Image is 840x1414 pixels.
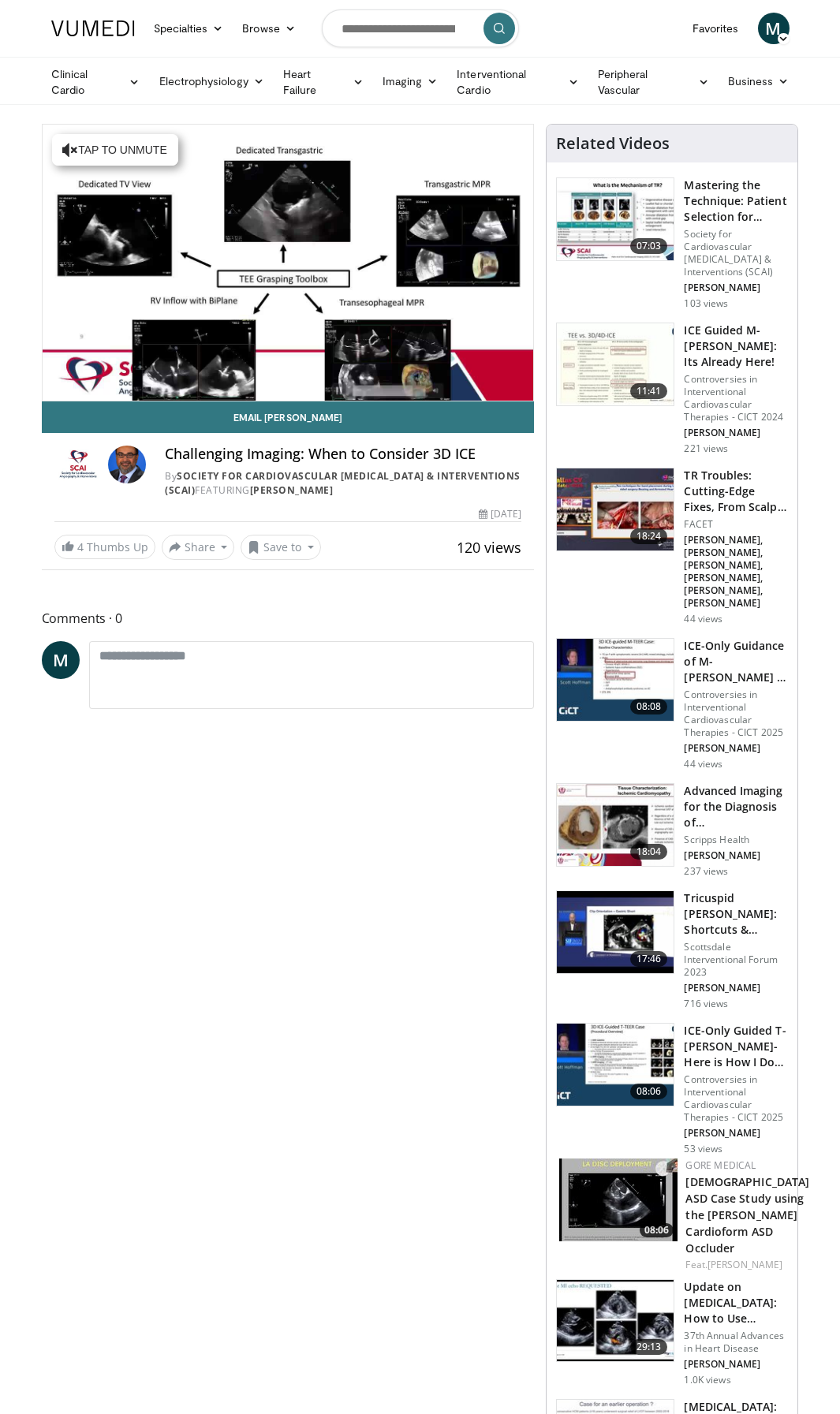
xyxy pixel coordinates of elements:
p: Controversies in Interventional Cardiovascular Therapies - CICT 2024 [684,373,788,423]
p: [PERSON_NAME] [684,1127,788,1140]
button: Tap to unmute [52,134,178,166]
p: 237 views [684,865,728,878]
a: [PERSON_NAME] [250,483,334,497]
a: 11:41 ICE Guided M-[PERSON_NAME]: Its Already Here! Controversies in Interventional Cardiovascula... [556,323,788,455]
img: 74a9e753-0c8a-4ed2-9880-5950ea741e19.150x105_q85_crop-smart_upscale.jpg [559,1158,678,1241]
p: Society for Cardiovascular [MEDICAL_DATA] & Interventions (SCAI) [684,228,788,278]
span: 07:03 [630,238,668,254]
img: e427e63d-a34d-416a-842f-984c934844ab.150x105_q85_crop-smart_upscale.jpg [557,1024,674,1106]
a: Business [719,65,799,97]
p: Scripps Health [684,834,788,846]
span: 11:41 [630,383,668,399]
div: [DATE] [479,507,521,521]
img: cd773793-0f03-4960-b976-a0bce4ff7c98.150x105_q85_crop-smart_upscale.jpg [557,891,674,973]
a: [DEMOGRAPHIC_DATA] ASD Case Study using the [PERSON_NAME] Cardioform ASD Occluder [685,1174,809,1255]
p: 44 views [684,758,722,770]
a: [PERSON_NAME] [707,1258,782,1271]
h3: TR Troubles: Cutting-Edge Fixes, From Scalpel to [MEDICAL_DATA] [684,468,788,515]
a: 18:24 TR Troubles: Cutting-Edge Fixes, From Scalpel to [MEDICAL_DATA] FACET [PERSON_NAME], [PERSO... [556,468,788,625]
p: Controversies in Interventional Cardiovascular Therapies - CICT 2025 [684,1073,788,1124]
img: a17747c4-475d-41fe-8e63-9d586778740c.150x105_q85_crop-smart_upscale.jpg [557,323,674,405]
img: 46056120-0342-4fed-8c5b-2d593b1ef72c.150x105_q85_crop-smart_upscale.jpg [557,784,674,866]
a: Favorites [683,13,749,44]
p: Scottsdale Interventional Forum 2023 [684,941,788,979]
p: [PERSON_NAME] [684,742,788,755]
span: 18:04 [630,844,668,860]
a: Imaging [373,65,448,97]
a: 18:04 Advanced Imaging for the Diagnosis of [MEDICAL_DATA] Scripps Health [PERSON_NAME] 237 views [556,783,788,878]
img: Avatar [108,446,146,483]
h3: Update on [MEDICAL_DATA]: How to Use Imaging for Diagno… [684,1279,788,1326]
p: 37th Annual Advances in Heart Disease [684,1330,788,1355]
p: 53 views [684,1143,722,1155]
a: 07:03 Mastering the Technique: Patient Selection for Tricuspid [PERSON_NAME] Society for Cardiova... [556,177,788,310]
h3: ICE-Only Guidance of M-[PERSON_NAME] Is Feasible in the Majority of Patients [684,638,788,685]
a: M [758,13,790,44]
p: [PERSON_NAME] [684,849,788,862]
h4: Related Videos [556,134,670,153]
div: By FEATURING [165,469,521,498]
p: [PERSON_NAME] [684,1358,788,1371]
span: 29:13 [630,1339,668,1355]
p: 1.0K views [684,1374,730,1386]
button: Share [162,535,235,560]
span: 08:08 [630,699,668,714]
a: Peripheral Vascular [588,66,719,98]
span: Comments 0 [42,608,535,629]
img: VuMedi Logo [51,21,135,36]
p: FACET [684,518,788,531]
a: Clinical Cardio [42,66,150,98]
a: 08:08 ICE-Only Guidance of M-[PERSON_NAME] Is Feasible in the Majority of Patients Controversies ... [556,638,788,770]
img: fcb15c31-2875-424b-8de0-33f93802a88c.150x105_q85_crop-smart_upscale.jpg [557,639,674,721]
p: [PERSON_NAME] [684,282,788,294]
a: 08:06 ICE-Only Guided T-[PERSON_NAME]- Here is How I Do It! Controversies in Interventional Cardi... [556,1023,788,1155]
p: [PERSON_NAME] [684,427,788,439]
a: 08:06 [559,1158,678,1241]
h4: Challenging Imaging: When to Consider 3D ICE [165,446,521,463]
span: 17:46 [630,951,668,967]
img: Society for Cardiovascular Angiography & Interventions (SCAI) [54,446,103,483]
a: Browse [233,13,305,44]
div: Feat. [685,1258,809,1272]
span: 08:06 [640,1223,674,1237]
span: 120 views [457,538,521,557]
p: 44 views [684,613,722,625]
a: Heart Failure [274,66,373,98]
a: 4 Thumbs Up [54,535,155,559]
h3: Mastering the Technique: Patient Selection for Tricuspid [PERSON_NAME] [684,177,788,225]
video-js: Video Player [43,125,534,401]
img: 47e2ecf0-ee3f-4e66-94ec-36b848c19fd4.150x105_q85_crop-smart_upscale.jpg [557,178,674,260]
p: [PERSON_NAME] [684,982,788,994]
input: Search topics, interventions [322,9,519,47]
h3: ICE Guided M-[PERSON_NAME]: Its Already Here! [684,323,788,370]
button: Save to [241,535,321,560]
a: 17:46 Tricuspid [PERSON_NAME]: Shortcuts & Simplifications for the Interventionalis… Scottsdale I... [556,890,788,1010]
a: Interventional Cardio [447,66,588,98]
p: 716 views [684,998,728,1010]
a: Specialties [144,13,233,44]
p: 103 views [684,297,728,310]
p: 221 views [684,442,728,455]
a: Email [PERSON_NAME] [42,401,535,433]
p: Controversies in Interventional Cardiovascular Therapies - CICT 2025 [684,688,788,739]
h3: Tricuspid [PERSON_NAME]: Shortcuts & Simplifications for the Interventionalis… [684,890,788,938]
a: 29:13 Update on [MEDICAL_DATA]: How to Use Imaging for Diagno… 37th Annual Advances in Heart Dise... [556,1279,788,1386]
a: Electrophysiology [150,65,274,97]
span: 08:06 [630,1084,668,1099]
a: Society for Cardiovascular [MEDICAL_DATA] & Interventions (SCAI) [165,469,521,497]
span: 18:24 [630,528,668,544]
p: [PERSON_NAME], [PERSON_NAME], [PERSON_NAME], [PERSON_NAME], [PERSON_NAME], [PERSON_NAME] [684,534,788,610]
span: 4 [77,539,84,554]
img: e36c22da-cf5d-4d9d-96b7-208494781486.150x105_q85_crop-smart_upscale.jpg [557,468,674,550]
h3: Advanced Imaging for the Diagnosis of [MEDICAL_DATA] [684,783,788,830]
a: M [42,641,80,679]
h3: ICE-Only Guided T-[PERSON_NAME]- Here is How I Do It! [684,1023,788,1070]
img: fee9df8d-ea80-4be0-9ec0-76aacb0b9bac.150x105_q85_crop-smart_upscale.jpg [557,1280,674,1362]
a: Gore Medical [685,1158,756,1172]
